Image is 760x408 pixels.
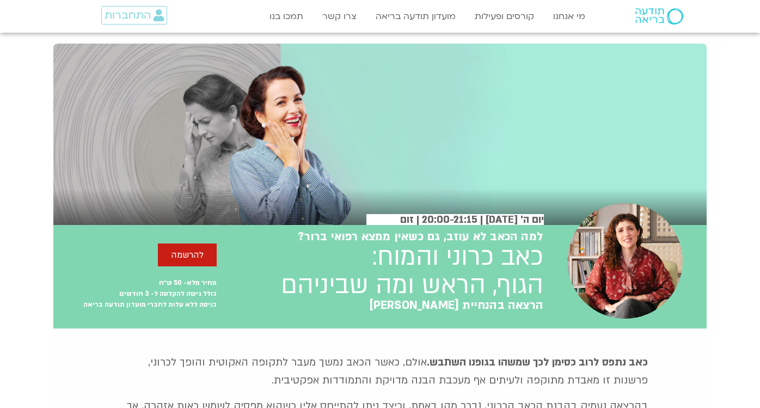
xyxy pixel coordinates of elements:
[105,9,151,21] span: התחברות
[264,6,309,27] a: תמכו בנו
[548,6,591,27] a: מי אנחנו
[112,354,648,389] p: אולם, כאשר הכאב נמשך מעבר לתקופה האקוטית והופך לכרוני, פרשנות זו מאבדת מתוקפה ולעיתים אף מעכבת הב...
[101,6,167,25] a: התחברות
[158,243,217,266] a: להרשמה
[298,230,543,243] h2: למה הכאב לא עוזב, גם כשאין ממצא רפואי ברור?
[635,8,683,25] img: תודעה בריאה
[469,6,540,27] a: קורסים ופעילות
[369,299,543,312] h2: הרצאה בהנחיית [PERSON_NAME]
[281,243,543,300] h2: כאב כרוני והמוח: הגוף, הראש ומה שביניהם
[171,250,204,260] span: להרשמה
[317,6,362,27] a: צרו קשר
[427,355,648,369] strong: כאב נתפס לרוב כסימן לכך שמשהו בגופנו השתבש.
[366,214,544,226] h2: יום ה׳ [DATE] | 20:00-21:15 | זום
[53,277,217,310] p: מחיר מלא- 50 ש״ח כולל גישה להקלטה ל- 3 חודשים כניסה ללא עלות לחברי מועדון תודעה בריאה
[370,6,461,27] a: מועדון תודעה בריאה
